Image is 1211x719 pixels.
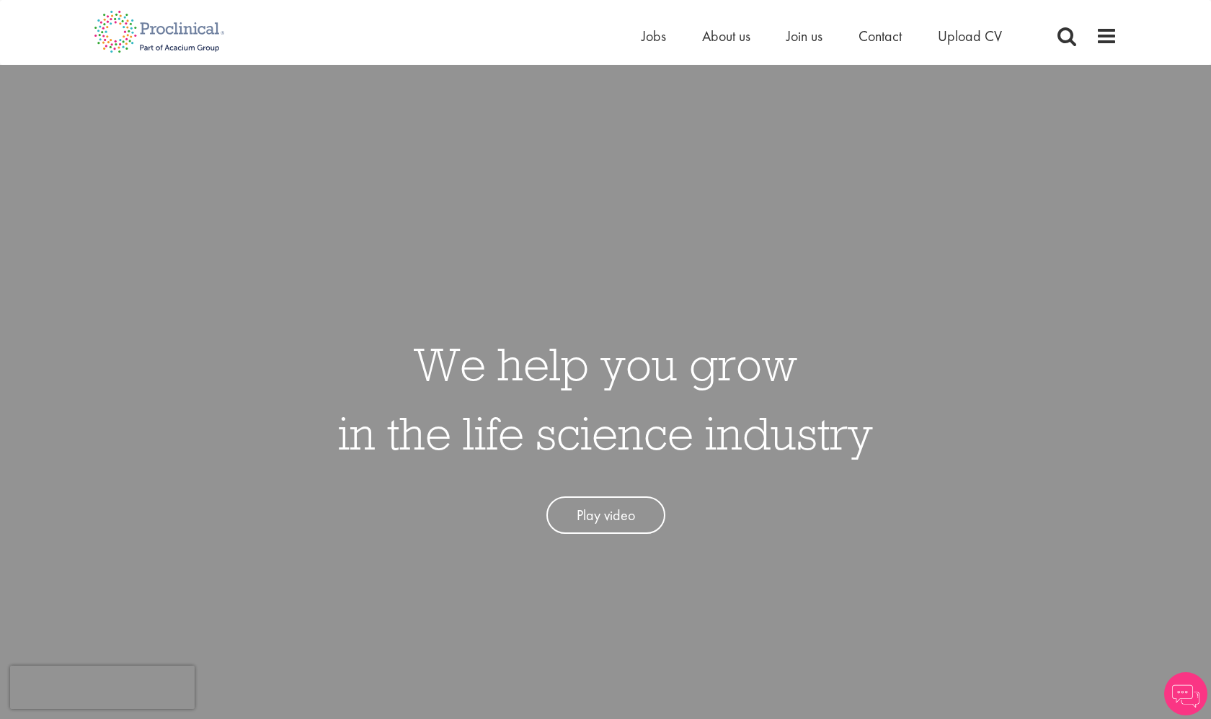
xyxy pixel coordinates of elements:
a: Play video [546,496,665,535]
a: Jobs [642,27,666,45]
a: Contact [859,27,902,45]
a: Upload CV [938,27,1002,45]
h1: We help you grow in the life science industry [338,329,873,468]
a: Join us [786,27,822,45]
a: About us [702,27,750,45]
img: Chatbot [1164,672,1207,715]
